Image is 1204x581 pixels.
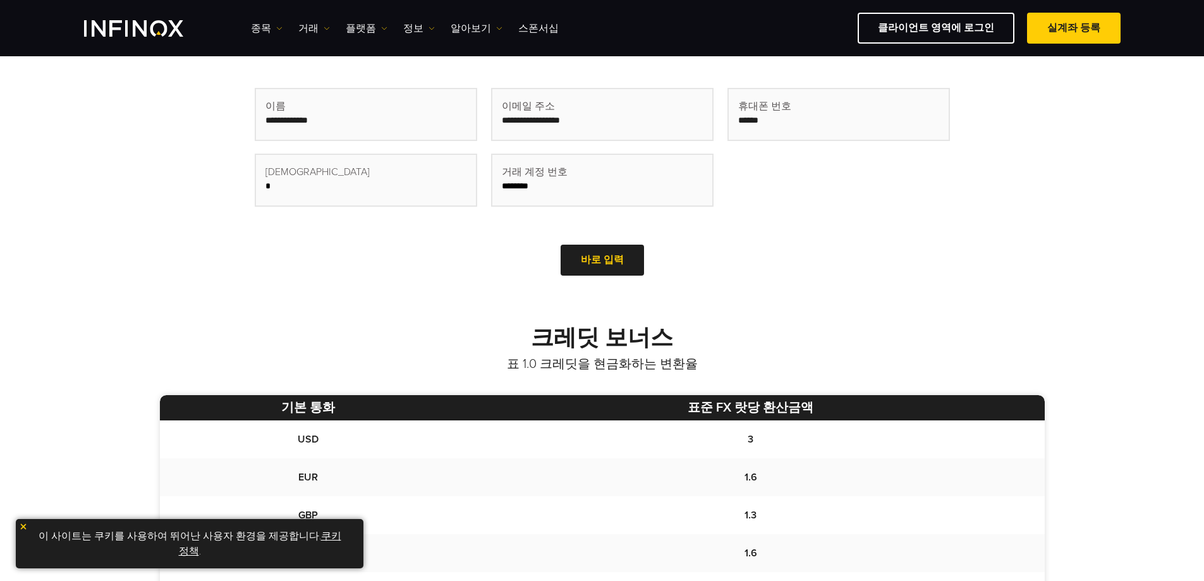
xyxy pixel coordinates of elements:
td: EUR [160,458,458,496]
a: 플랫폼 [346,21,387,36]
span: 이름 [265,99,286,114]
p: 이 사이트는 쿠키를 사용하여 뛰어난 사용자 환경을 제공합니다. . [22,525,357,562]
td: 1.3 [457,496,1044,534]
p: 표 1.0 크레딧을 현금화하는 변환율 [160,355,1045,373]
span: 휴대폰 번호 [738,99,791,114]
span: [DEMOGRAPHIC_DATA] [265,164,370,180]
a: 바로 입력 [561,245,644,276]
td: USD [160,420,458,458]
td: 1.6 [457,534,1044,572]
a: 종목 [251,21,283,36]
td: 3 [457,420,1044,458]
a: 거래 [298,21,330,36]
span: 거래 계정 번호 [502,164,568,180]
td: 1.6 [457,458,1044,496]
a: 알아보기 [451,21,502,36]
a: 실계좌 등록 [1027,13,1121,44]
span: 이메일 주소 [502,99,555,114]
a: 정보 [403,21,435,36]
a: 스폰서십 [518,21,559,36]
a: 클라이언트 영역에 로그인 [858,13,1014,44]
th: 표준 FX 랏당 환산금액 [457,395,1044,420]
strong: 크레딧 보너스 [531,324,673,352]
td: GBP [160,496,458,534]
th: 기본 통화 [160,395,458,420]
a: INFINOX Logo [84,20,213,37]
img: yellow close icon [19,522,28,531]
